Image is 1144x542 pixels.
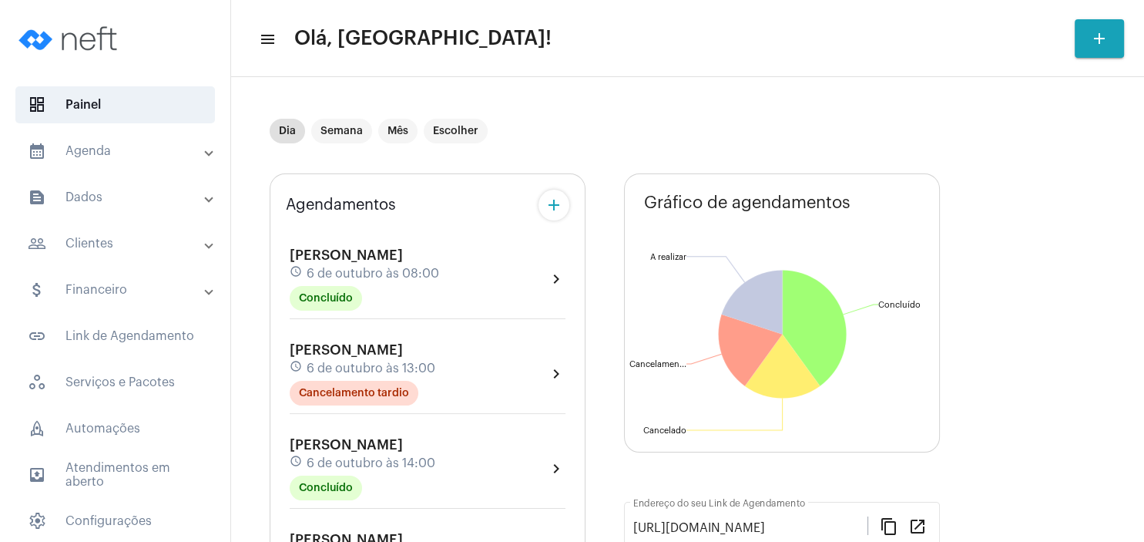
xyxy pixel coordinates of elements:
[9,179,230,216] mat-expansion-panel-header: sidenav iconDados
[28,419,46,438] span: sidenav icon
[15,86,215,123] span: Painel
[28,466,46,484] mat-icon: sidenav icon
[28,281,46,299] mat-icon: sidenav icon
[28,512,46,530] span: sidenav icon
[286,197,396,214] span: Agendamentos
[294,26,552,51] span: Olá, [GEOGRAPHIC_DATA]!
[15,364,215,401] span: Serviços e Pacotes
[307,267,439,281] span: 6 de outubro às 08:00
[290,476,362,500] mat-chip: Concluído
[290,248,403,262] span: [PERSON_NAME]
[9,271,230,308] mat-expansion-panel-header: sidenav iconFinanceiro
[28,373,46,392] span: sidenav icon
[650,253,686,261] text: A realizar
[28,142,46,160] mat-icon: sidenav icon
[311,119,372,143] mat-chip: Semana
[880,517,898,535] mat-icon: content_copy
[15,503,215,540] span: Configurações
[259,30,274,49] mat-icon: sidenav icon
[9,225,230,262] mat-expansion-panel-header: sidenav iconClientes
[15,318,215,355] span: Link de Agendamento
[28,188,46,207] mat-icon: sidenav icon
[12,8,128,69] img: logo-neft-novo-2.png
[290,360,304,377] mat-icon: schedule
[908,517,927,535] mat-icon: open_in_new
[424,119,488,143] mat-chip: Escolher
[28,142,206,160] mat-panel-title: Agenda
[643,426,686,435] text: Cancelado
[307,362,435,375] span: 6 de outubro às 13:00
[378,119,418,143] mat-chip: Mês
[290,286,362,311] mat-chip: Concluído
[15,410,215,447] span: Automações
[633,521,867,535] input: Link
[547,460,565,478] mat-icon: chevron_right
[307,456,435,470] span: 6 de outubro às 14:00
[28,327,46,345] mat-icon: sidenav icon
[290,381,418,406] mat-chip: Cancelamento tardio
[545,196,563,214] mat-icon: add
[290,438,403,452] span: [PERSON_NAME]
[1090,29,1109,48] mat-icon: add
[290,455,304,472] mat-icon: schedule
[270,119,305,143] mat-chip: Dia
[290,343,403,357] span: [PERSON_NAME]
[644,194,850,212] span: Gráfico de agendamentos
[9,133,230,170] mat-expansion-panel-header: sidenav iconAgenda
[547,270,565,288] mat-icon: chevron_right
[28,234,206,253] mat-panel-title: Clientes
[878,301,921,309] text: Concluído
[28,234,46,253] mat-icon: sidenav icon
[28,96,46,114] span: sidenav icon
[629,360,686,369] text: Cancelamen...
[28,281,206,299] mat-panel-title: Financeiro
[290,265,304,282] mat-icon: schedule
[15,456,215,493] span: Atendimentos em aberto
[547,365,565,383] mat-icon: chevron_right
[28,188,206,207] mat-panel-title: Dados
